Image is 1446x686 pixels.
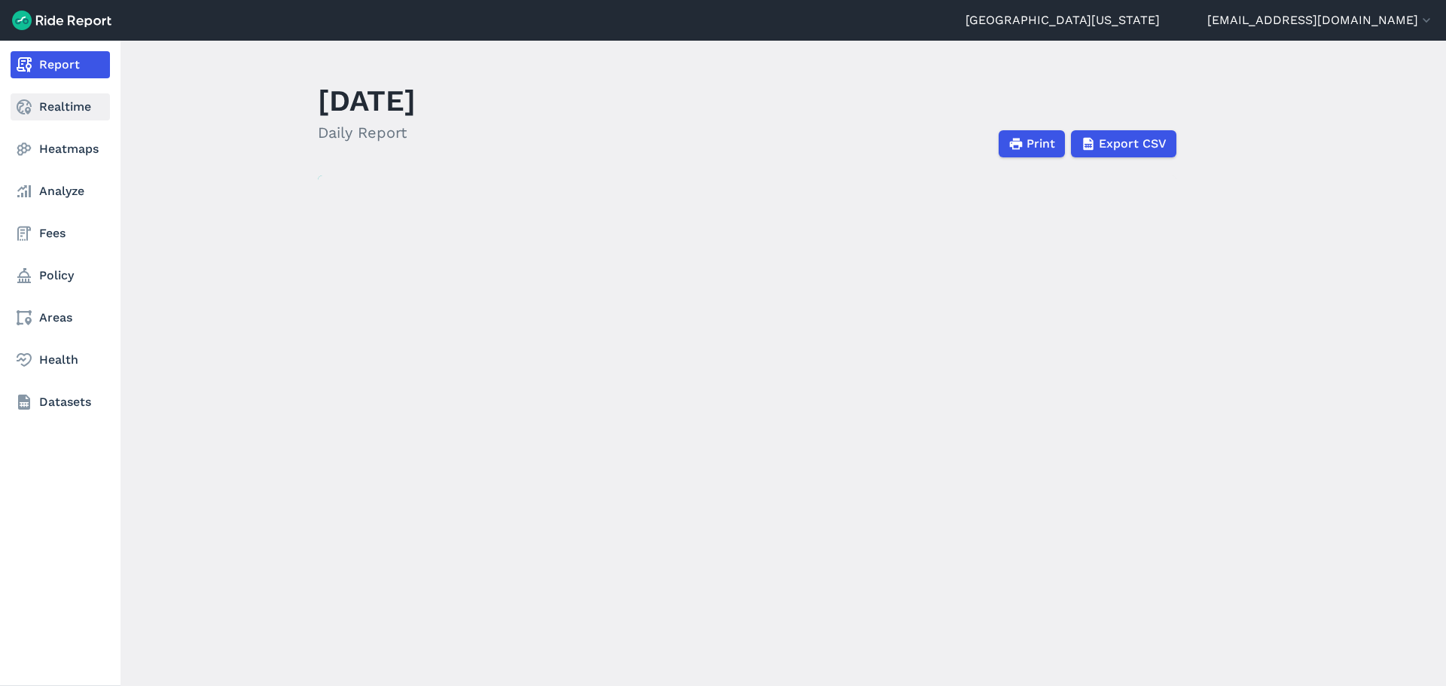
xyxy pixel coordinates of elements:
[999,130,1065,157] button: Print
[12,11,111,30] img: Ride Report
[11,304,110,331] a: Areas
[1071,130,1176,157] button: Export CSV
[1099,135,1167,153] span: Export CSV
[1027,135,1055,153] span: Print
[11,262,110,289] a: Policy
[11,220,110,247] a: Fees
[318,80,416,121] h1: [DATE]
[11,136,110,163] a: Heatmaps
[11,178,110,205] a: Analyze
[11,389,110,416] a: Datasets
[11,93,110,120] a: Realtime
[318,121,416,144] h2: Daily Report
[11,51,110,78] a: Report
[1207,11,1434,29] button: [EMAIL_ADDRESS][DOMAIN_NAME]
[966,11,1160,29] a: [GEOGRAPHIC_DATA][US_STATE]
[11,346,110,373] a: Health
